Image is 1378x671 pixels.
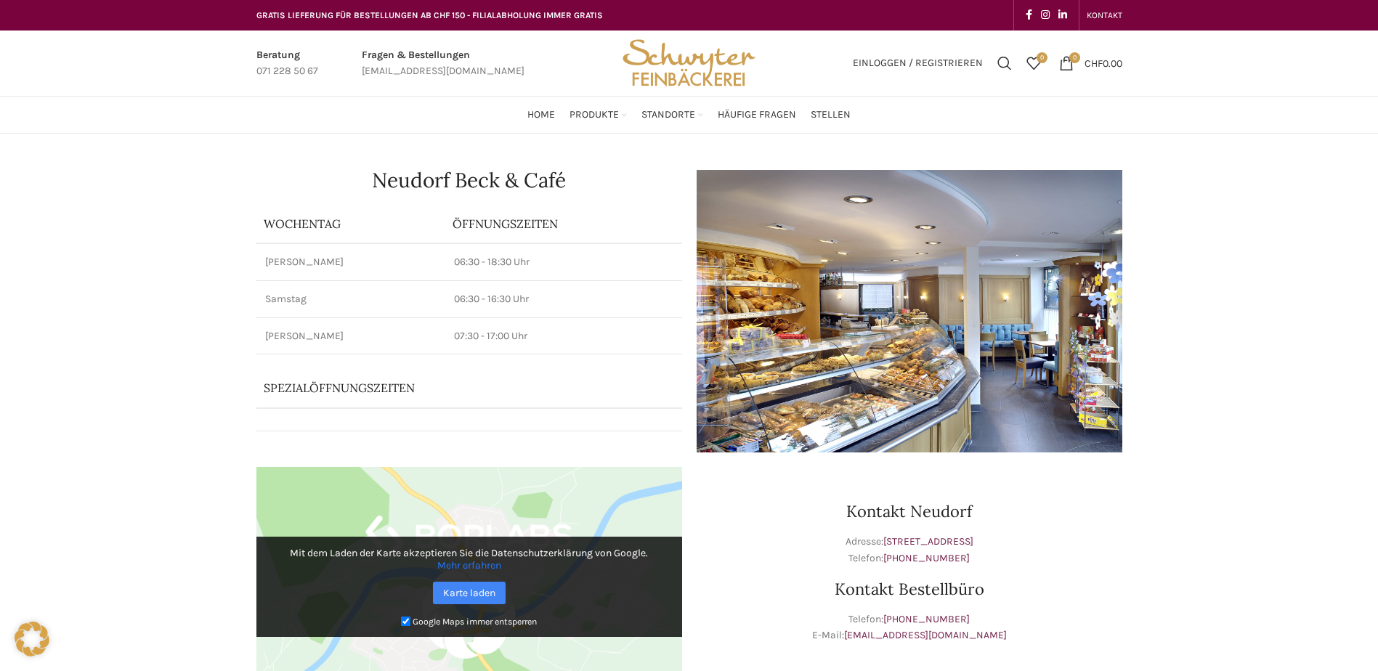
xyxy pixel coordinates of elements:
a: Häufige Fragen [718,100,796,129]
p: Samstag [265,292,437,306]
a: Infobox link [362,47,524,80]
p: [PERSON_NAME] [265,255,437,269]
p: Telefon: E-Mail: [697,611,1122,644]
p: Mit dem Laden der Karte akzeptieren Sie die Datenschutzerklärung von Google. [267,547,672,572]
a: [STREET_ADDRESS] [883,535,973,548]
a: Standorte [641,100,703,129]
p: 07:30 - 17:00 Uhr [454,329,673,343]
a: Suchen [990,49,1019,78]
a: [PHONE_NUMBER] [883,552,970,564]
span: Home [527,108,555,122]
a: Einloggen / Registrieren [846,49,990,78]
span: CHF [1085,57,1103,69]
h3: Kontakt Bestellbüro [697,581,1122,597]
a: Stellen [811,100,851,129]
a: Home [527,100,555,129]
span: KONTAKT [1087,10,1122,20]
span: 0 [1069,52,1080,63]
img: Bäckerei Schwyter [617,30,760,96]
a: Linkedin social link [1054,5,1071,25]
p: Spezialöffnungszeiten [264,380,634,396]
p: 06:30 - 16:30 Uhr [454,292,673,306]
span: GRATIS LIEFERUNG FÜR BESTELLUNGEN AB CHF 150 - FILIALABHOLUNG IMMER GRATIS [256,10,603,20]
span: Standorte [641,108,695,122]
a: Instagram social link [1037,5,1054,25]
a: 0 CHF0.00 [1052,49,1130,78]
small: Google Maps immer entsperren [413,617,537,627]
a: [EMAIL_ADDRESS][DOMAIN_NAME] [844,629,1007,641]
p: ÖFFNUNGSZEITEN [453,216,675,232]
span: 0 [1037,52,1047,63]
p: [PERSON_NAME] [265,329,437,343]
div: Meine Wunschliste [1019,49,1048,78]
a: Site logo [617,56,760,68]
a: Mehr erfahren [437,559,501,572]
div: Main navigation [249,100,1130,129]
a: Infobox link [256,47,318,80]
a: Produkte [570,100,627,129]
h3: Kontakt Neudorf [697,503,1122,519]
span: Einloggen / Registrieren [853,58,983,68]
a: [PHONE_NUMBER] [883,613,970,625]
bdi: 0.00 [1085,57,1122,69]
span: Stellen [811,108,851,122]
p: Adresse: Telefon: [697,534,1122,566]
p: Wochentag [264,216,438,232]
a: KONTAKT [1087,1,1122,30]
a: Karte laden [433,582,506,604]
span: Häufige Fragen [718,108,796,122]
a: Facebook social link [1021,5,1037,25]
span: Produkte [570,108,619,122]
a: 0 [1019,49,1048,78]
div: Secondary navigation [1079,1,1130,30]
p: 06:30 - 18:30 Uhr [454,255,673,269]
h1: Neudorf Beck & Café [256,170,682,190]
input: Google Maps immer entsperren [401,617,410,626]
